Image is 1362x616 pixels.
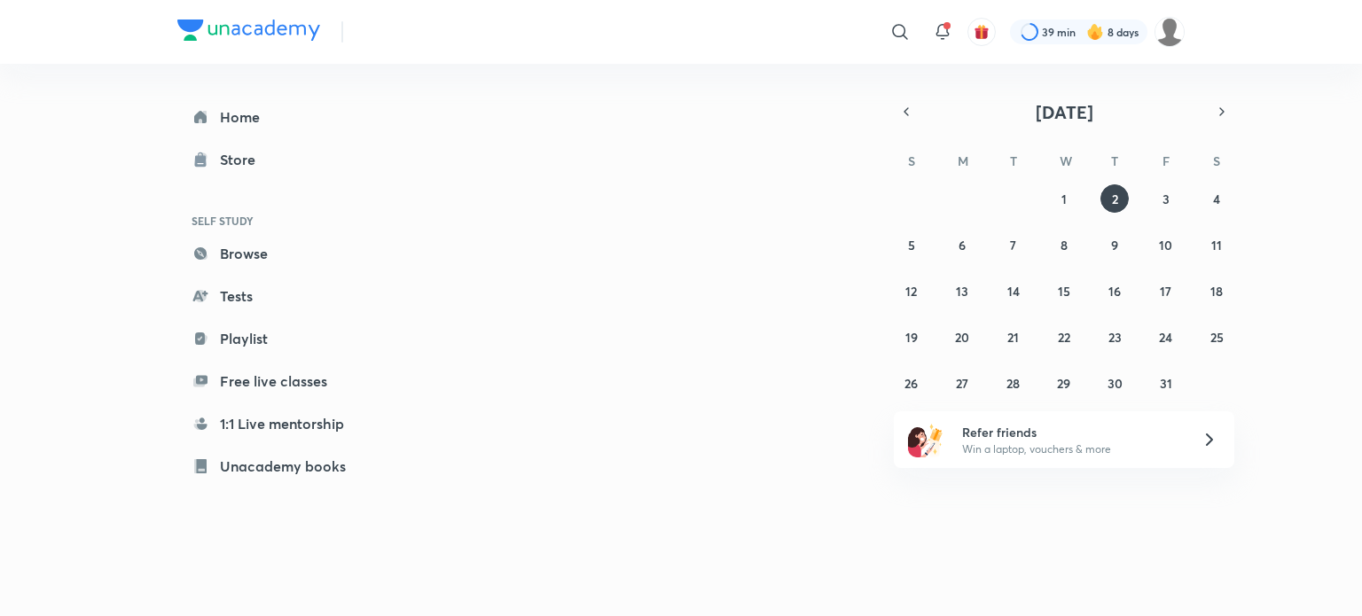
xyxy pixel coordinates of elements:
abbr: Tuesday [1010,152,1017,169]
a: Store [177,142,383,177]
button: October 19, 2025 [897,323,926,351]
button: October 6, 2025 [948,230,976,259]
abbr: October 6, 2025 [959,237,966,253]
button: October 29, 2025 [1050,369,1078,397]
abbr: October 15, 2025 [1058,283,1070,300]
a: 1:1 Live mentorship [177,406,383,441]
button: October 11, 2025 [1202,230,1231,259]
button: avatar [967,18,996,46]
button: October 5, 2025 [897,230,926,259]
abbr: October 28, 2025 [1006,375,1020,392]
abbr: October 9, 2025 [1111,237,1118,253]
button: October 9, 2025 [1100,230,1129,259]
button: October 24, 2025 [1152,323,1180,351]
abbr: October 18, 2025 [1210,283,1223,300]
img: referral [908,422,943,457]
h6: Refer friends [962,423,1180,441]
abbr: October 31, 2025 [1160,375,1172,392]
abbr: October 22, 2025 [1058,329,1070,346]
button: October 16, 2025 [1100,277,1129,305]
abbr: October 4, 2025 [1213,191,1220,207]
button: October 25, 2025 [1202,323,1231,351]
button: October 13, 2025 [948,277,976,305]
img: dhanak [1155,17,1185,47]
abbr: Friday [1162,152,1170,169]
abbr: October 29, 2025 [1057,375,1070,392]
abbr: October 10, 2025 [1159,237,1172,253]
abbr: October 7, 2025 [1010,237,1016,253]
abbr: October 2, 2025 [1112,191,1118,207]
abbr: October 3, 2025 [1162,191,1170,207]
abbr: October 12, 2025 [905,283,917,300]
button: October 23, 2025 [1100,323,1129,351]
abbr: October 8, 2025 [1061,237,1068,253]
p: Win a laptop, vouchers & more [962,441,1180,457]
button: October 20, 2025 [948,323,976,351]
abbr: October 1, 2025 [1061,191,1067,207]
button: October 1, 2025 [1050,184,1078,213]
button: October 2, 2025 [1100,184,1129,213]
button: October 4, 2025 [1202,184,1231,213]
abbr: October 30, 2025 [1108,375,1123,392]
button: October 7, 2025 [999,230,1028,259]
h6: SELF STUDY [177,206,383,236]
button: October 14, 2025 [999,277,1028,305]
div: Store [220,149,266,170]
abbr: October 20, 2025 [955,329,969,346]
abbr: October 11, 2025 [1211,237,1222,253]
abbr: Monday [958,152,968,169]
abbr: October 14, 2025 [1007,283,1020,300]
button: October 17, 2025 [1152,277,1180,305]
abbr: October 24, 2025 [1159,329,1172,346]
abbr: Sunday [908,152,915,169]
button: [DATE] [919,99,1209,124]
img: Company Logo [177,19,320,41]
abbr: October 25, 2025 [1210,329,1224,346]
abbr: October 13, 2025 [956,283,968,300]
button: October 26, 2025 [897,369,926,397]
abbr: October 17, 2025 [1160,283,1171,300]
button: October 10, 2025 [1152,230,1180,259]
abbr: Wednesday [1060,152,1072,169]
button: October 30, 2025 [1100,369,1129,397]
abbr: October 23, 2025 [1108,329,1122,346]
abbr: October 21, 2025 [1007,329,1019,346]
abbr: October 26, 2025 [904,375,918,392]
button: October 21, 2025 [999,323,1028,351]
button: October 28, 2025 [999,369,1028,397]
button: October 22, 2025 [1050,323,1078,351]
abbr: Thursday [1111,152,1118,169]
button: October 31, 2025 [1152,369,1180,397]
button: October 12, 2025 [897,277,926,305]
button: October 18, 2025 [1202,277,1231,305]
abbr: October 5, 2025 [908,237,915,253]
button: October 8, 2025 [1050,230,1078,259]
abbr: October 19, 2025 [905,329,918,346]
a: Home [177,99,383,135]
a: Unacademy books [177,448,383,484]
abbr: Saturday [1213,152,1220,169]
img: avatar [974,24,990,40]
span: [DATE] [1036,100,1093,124]
abbr: October 16, 2025 [1108,283,1121,300]
a: Free live classes [177,363,383,399]
a: Company Logo [177,19,320,45]
button: October 27, 2025 [948,369,976,397]
img: streak [1086,23,1104,41]
abbr: October 27, 2025 [956,375,968,392]
a: Browse [177,236,383,271]
a: Tests [177,278,383,314]
button: October 15, 2025 [1050,277,1078,305]
a: Playlist [177,321,383,356]
button: October 3, 2025 [1152,184,1180,213]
